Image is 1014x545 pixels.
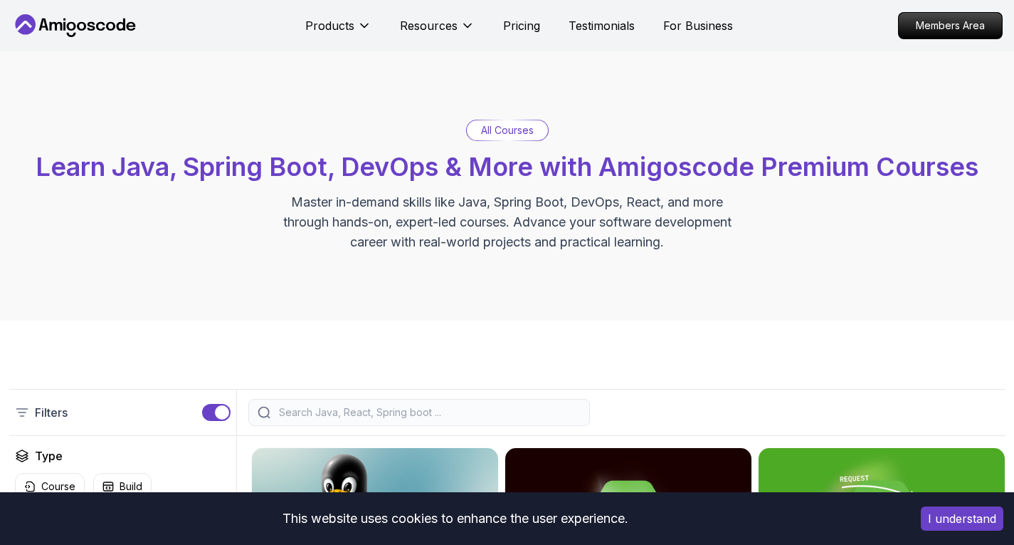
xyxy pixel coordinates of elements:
p: Filters [35,404,68,421]
a: Members Area [898,12,1003,39]
button: Accept cookies [921,507,1003,531]
a: Pricing [503,17,540,34]
p: All Courses [481,123,534,137]
a: For Business [663,17,733,34]
input: Search Java, React, Spring boot ... [276,405,581,420]
p: Resources [400,17,458,34]
p: Members Area [899,13,1002,38]
h2: Type [35,447,63,464]
p: Master in-demand skills like Java, Spring Boot, DevOps, React, and more through hands-on, expert-... [268,192,746,252]
button: Products [305,17,371,46]
div: This website uses cookies to enhance the user experience. [11,503,899,534]
p: Products [305,17,354,34]
button: Build [93,473,152,500]
span: Learn Java, Spring Boot, DevOps & More with Amigoscode Premium Courses [36,151,978,182]
button: Course [15,473,85,500]
a: Testimonials [569,17,635,34]
p: Course [41,479,75,494]
p: Build [120,479,142,494]
button: Resources [400,17,475,46]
